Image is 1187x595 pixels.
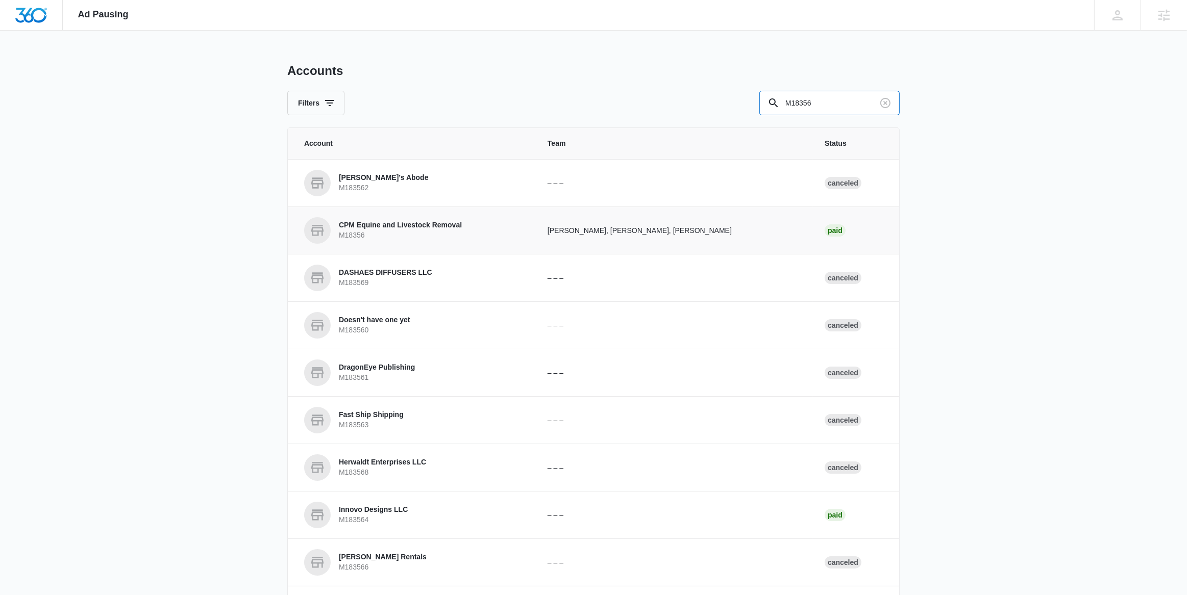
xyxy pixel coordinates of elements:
[304,454,523,481] a: Herwaldt Enterprises LLCM183568
[339,457,426,468] p: Herwaldt Enterprises LLC
[339,552,427,562] p: [PERSON_NAME] Rentals
[304,407,523,433] a: Fast Ship ShippingM183563
[78,9,129,20] span: Ad Pausing
[304,217,523,244] a: CPM Equine and Livestock RemovalM18356
[339,468,426,478] p: M183568
[548,462,800,473] p: – – –
[339,562,427,573] p: M183566
[304,138,523,149] span: Account
[548,557,800,568] p: – – –
[825,461,861,474] div: Canceled
[825,224,846,237] div: Paid
[825,509,846,521] div: Paid
[825,138,883,149] span: Status
[304,312,523,339] a: Doesn't have one yetM183560
[304,170,523,196] a: [PERSON_NAME]’s AbodeM183562
[339,373,415,383] p: M183561
[339,230,462,241] p: M18356
[339,183,429,193] p: M183562
[304,502,523,528] a: Innovo Designs LLCM183564
[304,265,523,291] a: DASHAES DIFFUSERS LLCM183569
[548,415,800,426] p: – – –
[759,91,900,115] input: Search By Account Number
[339,173,429,183] p: [PERSON_NAME]’s Abode
[287,63,343,79] h1: Accounts
[548,368,800,378] p: – – –
[825,414,861,426] div: Canceled
[339,278,432,288] p: M183569
[825,177,861,189] div: Canceled
[339,363,415,373] p: DragonEye Publishing
[548,178,800,189] p: – – –
[548,273,800,283] p: – – –
[339,420,404,430] p: M183563
[304,359,523,386] a: DragonEye PublishingM183561
[548,320,800,331] p: – – –
[825,367,861,379] div: Canceled
[339,220,462,230] p: CPM Equine and Livestock Removal
[304,549,523,576] a: [PERSON_NAME] RentalsM183566
[825,556,861,568] div: Canceled
[339,315,410,325] p: Doesn't have one yet
[825,272,861,284] div: Canceled
[339,325,410,335] p: M183560
[339,410,404,420] p: Fast Ship Shipping
[339,505,408,515] p: Innovo Designs LLC
[548,510,800,521] p: – – –
[339,515,408,525] p: M183564
[287,91,344,115] button: Filters
[339,268,432,278] p: DASHAES DIFFUSERS LLC
[877,95,894,111] button: Clear
[548,225,800,236] p: [PERSON_NAME], [PERSON_NAME], [PERSON_NAME]
[548,138,800,149] span: Team
[825,319,861,331] div: Canceled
